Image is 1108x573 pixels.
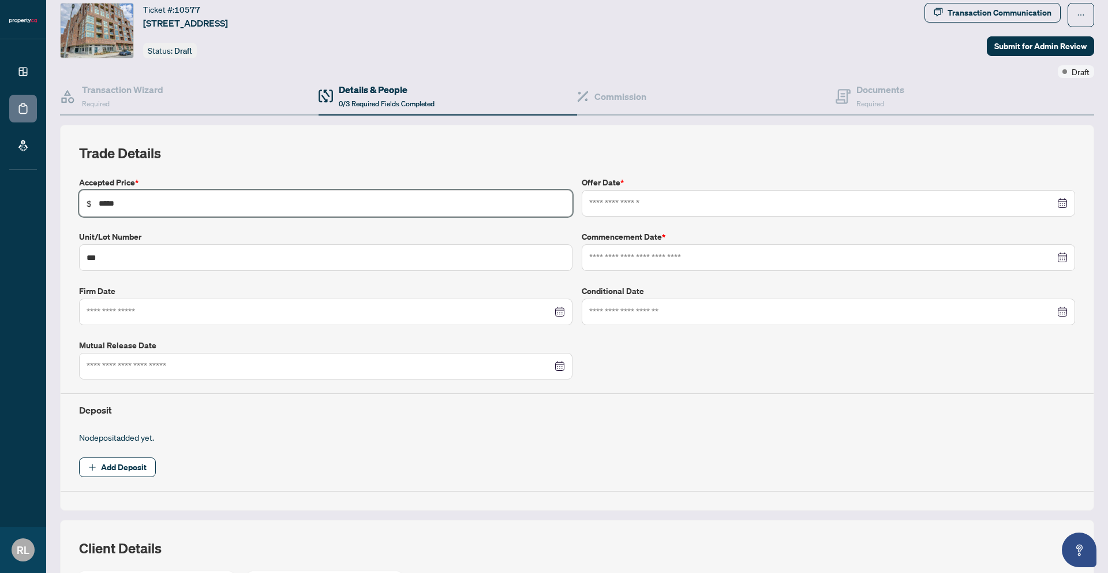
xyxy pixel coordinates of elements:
[1062,533,1096,567] button: Open asap
[994,37,1087,55] span: Submit for Admin Review
[1072,65,1090,78] span: Draft
[582,176,1075,189] label: Offer Date
[339,99,435,108] span: 0/3 Required Fields Completed
[174,5,200,15] span: 10577
[143,3,200,16] div: Ticket #:
[924,3,1061,23] button: Transaction Communication
[594,90,646,103] h4: Commission
[143,43,197,58] div: Status:
[339,83,435,96] h4: Details & People
[9,17,37,24] img: logo
[61,3,133,58] img: IMG-W12272071_1.jpg
[582,285,1075,297] label: Conditional Date
[79,457,156,477] button: Add Deposit
[79,144,1075,162] h2: Trade Details
[856,83,904,96] h4: Documents
[88,463,96,471] span: plus
[79,176,572,189] label: Accepted Price
[82,83,163,96] h4: Transaction Wizard
[582,230,1075,243] label: Commencement Date
[79,230,572,243] label: Unit/Lot Number
[79,432,154,442] span: No deposit added yet.
[101,458,147,477] span: Add Deposit
[79,339,572,352] label: Mutual Release Date
[82,99,110,108] span: Required
[79,285,572,297] label: Firm Date
[143,16,228,30] span: [STREET_ADDRESS]
[987,36,1094,56] button: Submit for Admin Review
[87,197,92,210] span: $
[17,542,29,558] span: RL
[856,99,884,108] span: Required
[79,403,1075,417] h4: Deposit
[1077,11,1085,19] span: ellipsis
[79,539,162,557] h2: Client Details
[948,3,1051,22] div: Transaction Communication
[174,46,192,56] span: Draft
